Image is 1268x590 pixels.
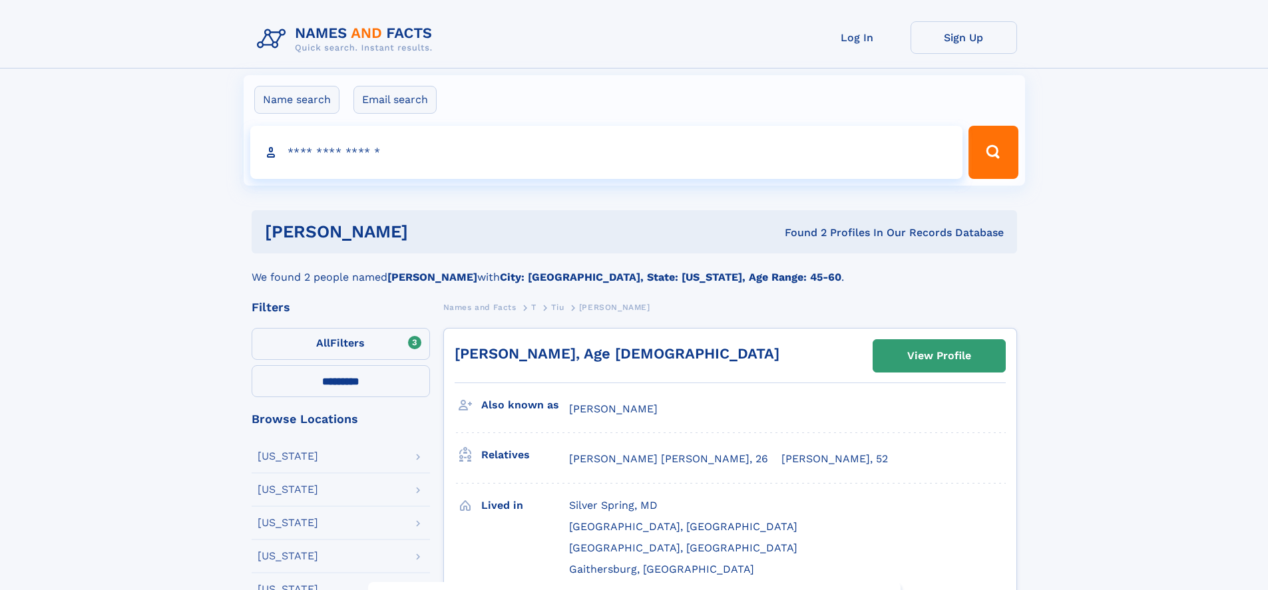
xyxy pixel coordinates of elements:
[455,345,779,362] a: [PERSON_NAME], Age [DEMOGRAPHIC_DATA]
[531,299,536,315] a: T
[258,484,318,495] div: [US_STATE]
[551,299,564,315] a: Tiu
[252,253,1017,285] div: We found 2 people named with .
[569,563,754,575] span: Gaithersburg, [GEOGRAPHIC_DATA]
[569,520,797,533] span: [GEOGRAPHIC_DATA], [GEOGRAPHIC_DATA]
[316,337,330,349] span: All
[531,303,536,312] span: T
[596,225,1004,240] div: Found 2 Profiles In Our Records Database
[252,21,443,57] img: Logo Names and Facts
[387,271,477,283] b: [PERSON_NAME]
[569,452,768,466] a: [PERSON_NAME] [PERSON_NAME], 26
[551,303,564,312] span: Tiu
[258,517,318,528] div: [US_STATE]
[911,21,1017,54] a: Sign Up
[353,86,437,114] label: Email search
[265,223,596,240] h1: [PERSON_NAME]
[252,328,430,360] label: Filters
[968,126,1018,179] button: Search Button
[569,541,797,554] span: [GEOGRAPHIC_DATA], [GEOGRAPHIC_DATA]
[252,301,430,313] div: Filters
[258,551,318,561] div: [US_STATE]
[781,452,888,466] a: [PERSON_NAME], 52
[500,271,841,283] b: City: [GEOGRAPHIC_DATA], State: [US_STATE], Age Range: 45-60
[569,402,658,415] span: [PERSON_NAME]
[804,21,911,54] a: Log In
[481,494,569,517] h3: Lived in
[254,86,339,114] label: Name search
[481,394,569,416] h3: Also known as
[258,451,318,462] div: [US_STATE]
[907,341,971,371] div: View Profile
[873,340,1005,372] a: View Profile
[579,303,650,312] span: [PERSON_NAME]
[481,444,569,466] h3: Relatives
[443,299,517,315] a: Names and Facts
[569,499,658,512] span: Silver Spring, MD
[252,413,430,425] div: Browse Locations
[250,126,963,179] input: search input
